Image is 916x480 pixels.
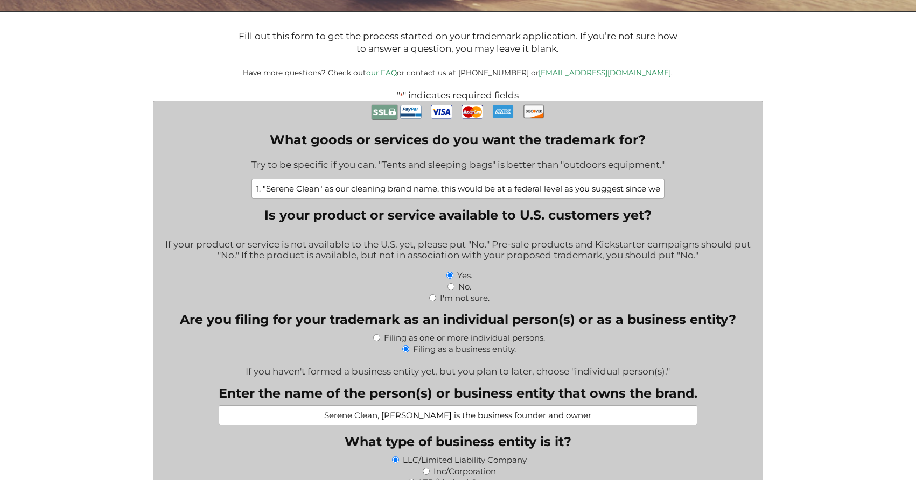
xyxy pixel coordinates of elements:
[264,207,652,223] legend: Is your product or service available to U.S. customers yet?
[219,385,697,401] label: Enter the name of the person(s) or business entity that owns the brand.
[243,68,673,77] small: Have more questions? Check out or contact us at [PHONE_NUMBER] or .
[403,455,527,465] label: LLC/Limited Liability Company
[371,101,398,123] img: Secure Payment with SSL
[440,293,490,303] label: I'm not sure.
[433,466,496,476] label: Inc/Corporation
[523,101,544,122] img: Discover
[119,90,797,101] p: " " indicates required fields
[400,101,422,123] img: PayPal
[458,281,471,292] label: No.
[492,101,514,122] img: AmEx
[539,68,671,77] a: [EMAIL_ADDRESS][DOMAIN_NAME]
[219,405,697,425] input: Examples: Jean Doe, TechWorks, Jean Doe and John Dean, etc.
[345,434,571,449] legend: What type of business entity is it?
[366,68,397,77] a: our FAQ
[162,232,754,269] div: If your product or service is not available to the U.S. yet, please put "No." Pre-sale products a...
[431,101,452,123] img: Visa
[462,101,483,123] img: MasterCard
[457,270,472,280] label: Yes.
[162,359,754,377] div: If you haven't formed a business entity yet, but you plan to later, choose "individual person(s)."
[180,312,736,327] legend: Are you filing for your trademark as an individual person(s) or as a business entity?
[251,152,665,179] div: Try to be specific if you can. "Tents and sleeping bags" is better than "outdoors equipment."
[238,30,677,55] p: Fill out this form to get the process started on your trademark application. If you’re not sure h...
[251,132,665,147] label: What goods or services do you want the trademark for?
[384,333,545,343] label: Filing as one or more individual persons.
[413,344,516,354] label: Filing as a business entity.
[251,179,665,199] input: Examples: Pet leashes; Healthcare consulting; Web-based accounting software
